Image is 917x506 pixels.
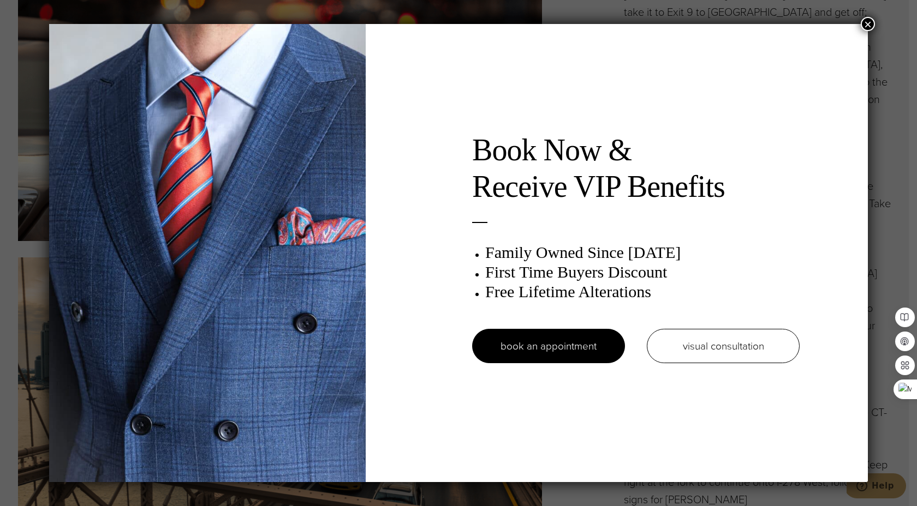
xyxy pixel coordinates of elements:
[472,132,800,205] h2: Book Now & Receive VIP Benefits
[472,329,625,363] a: book an appointment
[485,243,800,262] h3: Family Owned Since [DATE]
[647,329,800,363] a: visual consultation
[25,8,47,17] span: Help
[485,282,800,302] h3: Free Lifetime Alterations
[861,17,875,31] button: Close
[485,262,800,282] h3: First Time Buyers Discount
